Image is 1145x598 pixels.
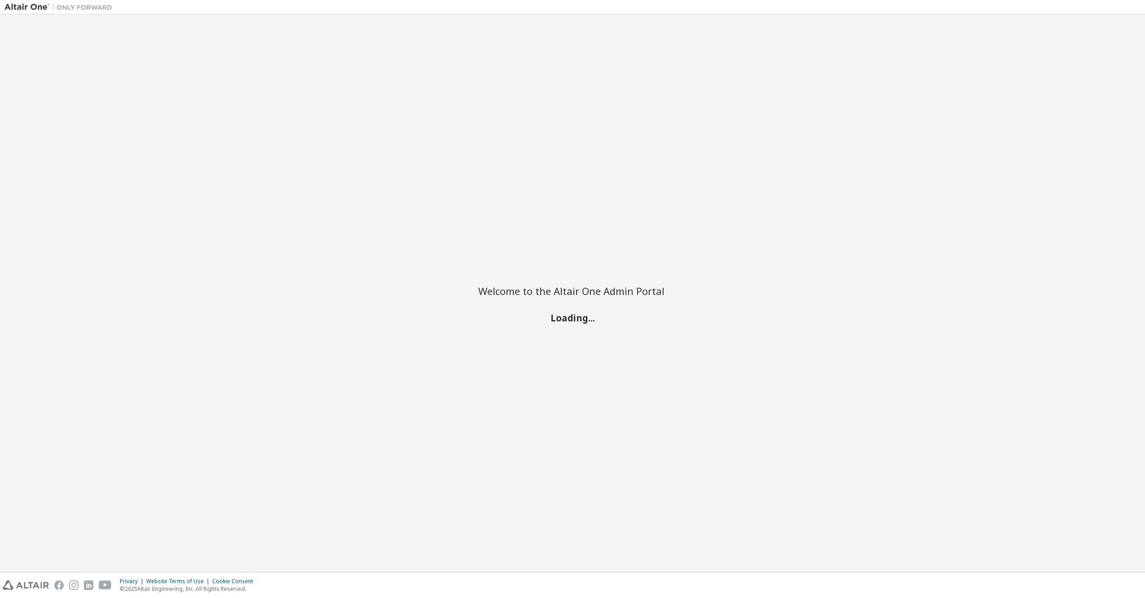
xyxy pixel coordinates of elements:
[120,585,258,593] p: © 2025 Altair Engineering, Inc. All Rights Reserved.
[69,580,79,590] img: instagram.svg
[146,578,212,585] div: Website Terms of Use
[54,580,64,590] img: facebook.svg
[120,578,146,585] div: Privacy
[4,3,117,12] img: Altair One
[84,580,93,590] img: linkedin.svg
[3,580,49,590] img: altair_logo.svg
[478,285,667,297] h2: Welcome to the Altair One Admin Portal
[212,578,258,585] div: Cookie Consent
[99,580,112,590] img: youtube.svg
[478,312,667,324] h2: Loading...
